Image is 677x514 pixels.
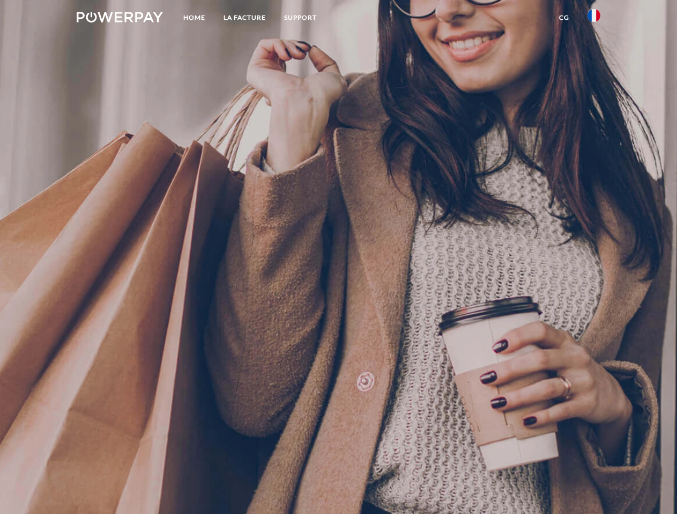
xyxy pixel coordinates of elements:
[275,8,326,27] a: Support
[550,8,578,27] a: CG
[174,8,214,27] a: Home
[77,12,163,22] img: logo-powerpay-white.svg
[214,8,275,27] a: LA FACTURE
[587,9,600,22] img: fr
